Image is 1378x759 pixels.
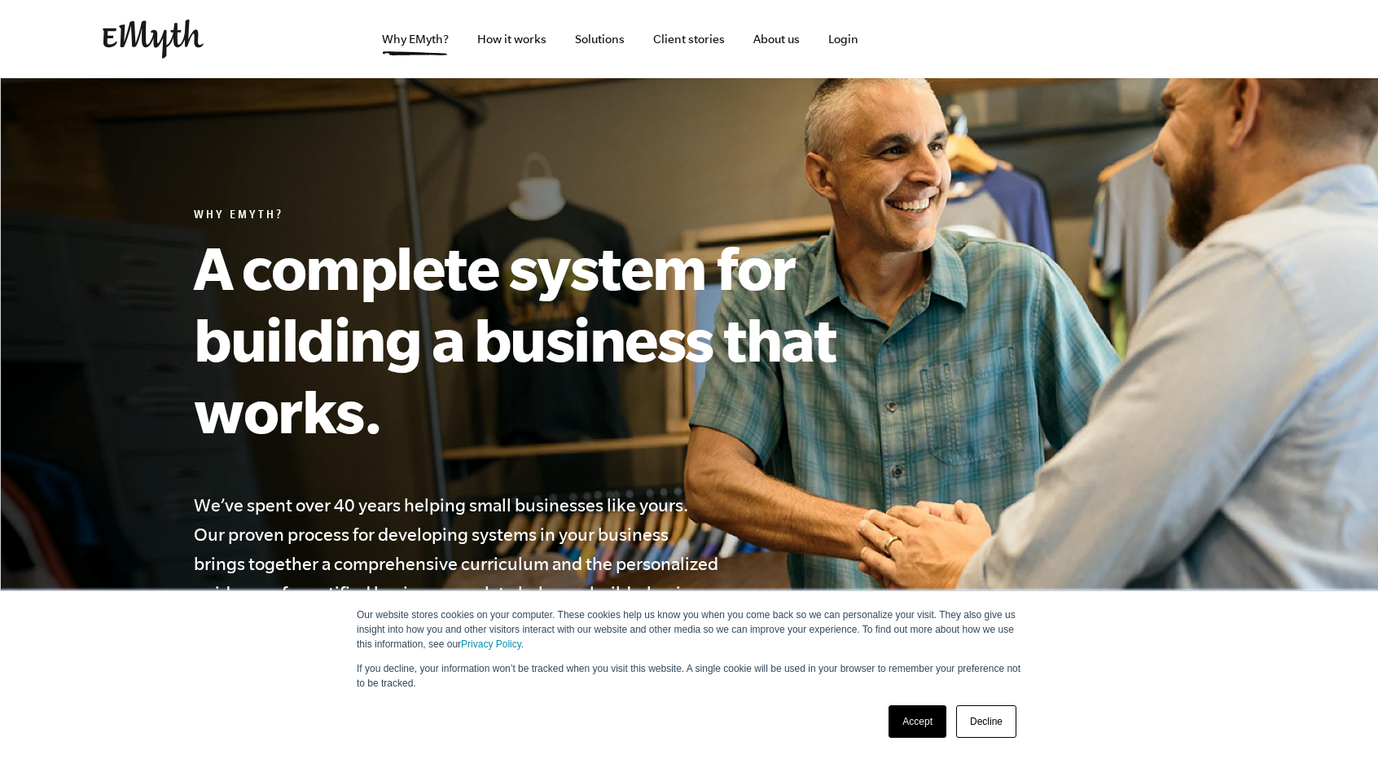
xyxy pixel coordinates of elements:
[194,231,911,446] h1: A complete system for building a business that works.
[925,21,1096,57] iframe: Embedded CTA
[461,638,521,650] a: Privacy Policy
[1104,21,1275,57] iframe: Embedded CTA
[103,20,204,59] img: EMyth
[357,608,1021,652] p: Our website stores cookies on your computer. These cookies help us know you when you come back so...
[357,661,1021,691] p: If you decline, your information won’t be tracked when you visit this website. A single cookie wi...
[889,705,946,738] a: Accept
[194,490,722,637] h4: We’ve spent over 40 years helping small businesses like yours. Our proven process for developing ...
[194,208,911,225] h6: Why EMyth?
[956,705,1016,738] a: Decline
